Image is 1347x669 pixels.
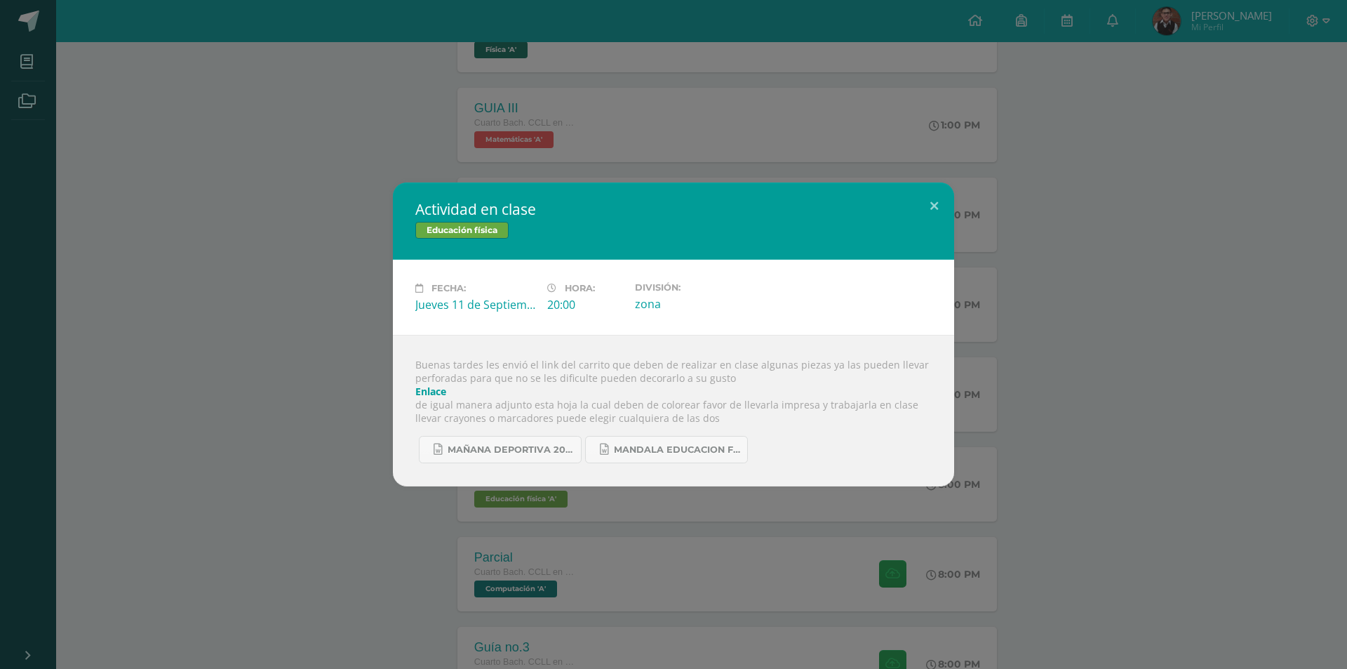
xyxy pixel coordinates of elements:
[565,283,595,293] span: Hora:
[415,385,446,398] a: Enlace
[614,444,740,456] span: Mandala educacion fisica 2.docx
[914,183,954,230] button: Close (Esc)
[419,436,582,463] a: Mañana deportiva 2025.docx
[415,222,509,239] span: Educación física
[393,335,954,486] div: Buenas tardes les envió el link del carrito que deben de realizar en clase algunas piezas ya las ...
[415,199,932,219] h2: Actividad en clase
[585,436,748,463] a: Mandala educacion fisica 2.docx
[448,444,574,456] span: Mañana deportiva 2025.docx
[415,297,536,312] div: Jueves 11 de Septiembre
[431,283,466,293] span: Fecha:
[547,297,624,312] div: 20:00
[635,296,756,312] div: zona
[635,282,756,293] label: División:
